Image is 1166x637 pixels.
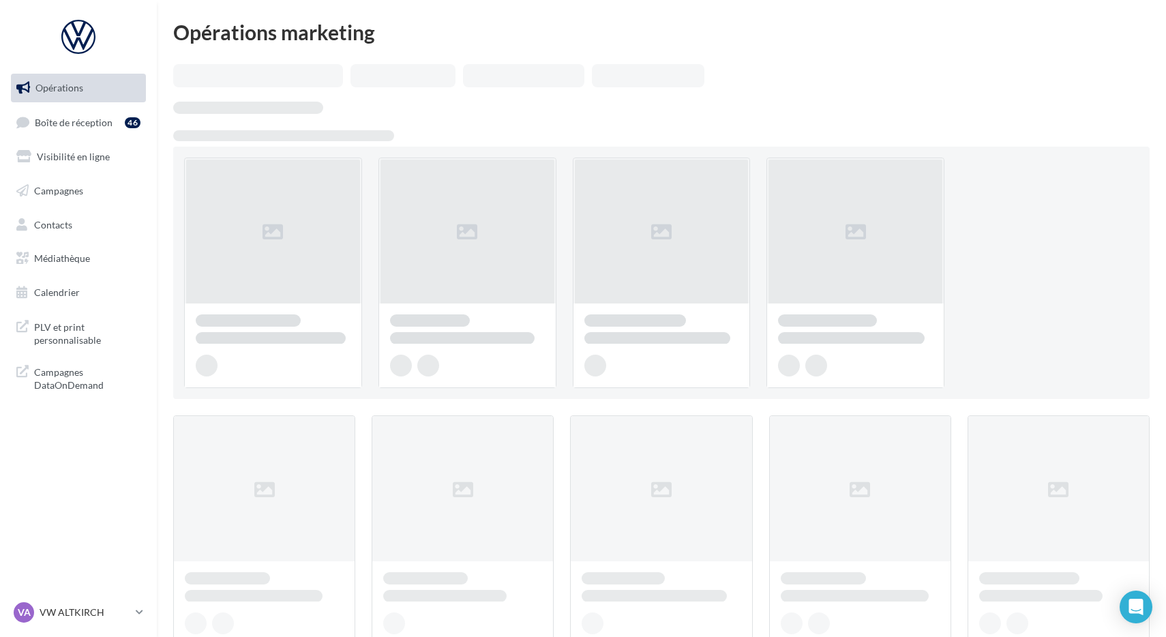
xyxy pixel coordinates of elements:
div: Open Intercom Messenger [1120,591,1152,623]
a: Visibilité en ligne [8,143,149,171]
span: Campagnes [34,185,83,196]
span: Campagnes DataOnDemand [34,363,140,392]
a: Campagnes DataOnDemand [8,357,149,398]
span: PLV et print personnalisable [34,318,140,347]
span: Visibilité en ligne [37,151,110,162]
a: Médiathèque [8,244,149,273]
a: Boîte de réception46 [8,108,149,137]
a: PLV et print personnalisable [8,312,149,353]
span: Opérations [35,82,83,93]
a: Opérations [8,74,149,102]
a: Campagnes [8,177,149,205]
a: Contacts [8,211,149,239]
p: VW ALTKIRCH [40,606,130,619]
span: Contacts [34,218,72,230]
div: 46 [125,117,140,128]
span: VA [18,606,31,619]
span: Médiathèque [34,252,90,264]
span: Boîte de réception [35,116,113,128]
div: Opérations marketing [173,22,1150,42]
a: Calendrier [8,278,149,307]
a: VA VW ALTKIRCH [11,599,146,625]
span: Calendrier [34,286,80,298]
